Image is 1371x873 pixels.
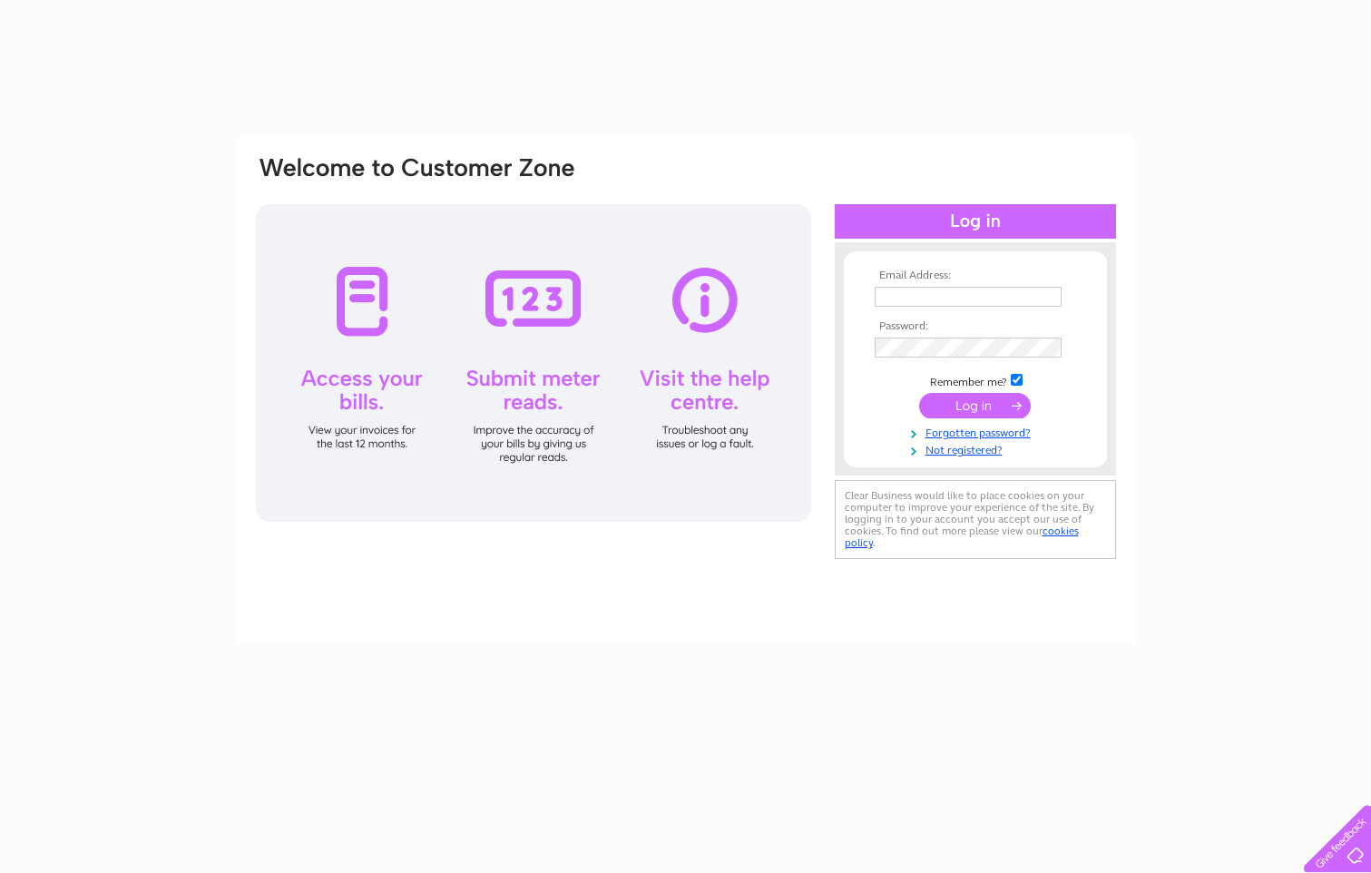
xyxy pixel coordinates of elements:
[845,525,1079,549] a: cookies policy
[835,480,1116,559] div: Clear Business would like to place cookies on your computer to improve your experience of the sit...
[875,440,1081,457] a: Not registered?
[870,320,1081,333] th: Password:
[870,371,1081,389] td: Remember me?
[875,423,1081,440] a: Forgotten password?
[919,393,1031,418] input: Submit
[870,270,1081,282] th: Email Address:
